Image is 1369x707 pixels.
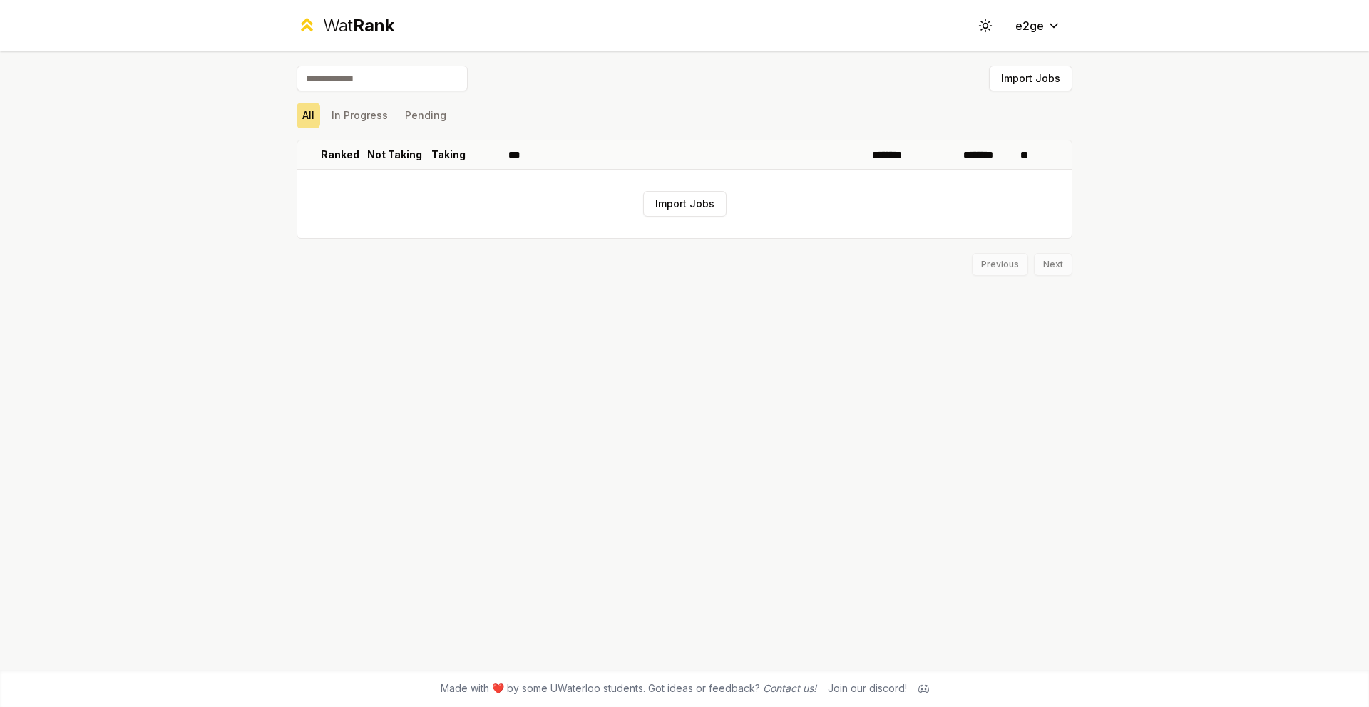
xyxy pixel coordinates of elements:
[323,14,394,37] div: Wat
[1004,13,1072,38] button: e2ge
[326,103,394,128] button: In Progress
[763,682,816,694] a: Contact us!
[1015,17,1044,34] span: e2ge
[321,148,359,162] p: Ranked
[643,191,727,217] button: Import Jobs
[989,66,1072,91] button: Import Jobs
[353,15,394,36] span: Rank
[441,681,816,696] span: Made with ❤️ by some UWaterloo students. Got ideas or feedback?
[431,148,466,162] p: Taking
[828,681,907,696] div: Join our discord!
[399,103,452,128] button: Pending
[297,14,394,37] a: WatRank
[297,103,320,128] button: All
[367,148,422,162] p: Not Taking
